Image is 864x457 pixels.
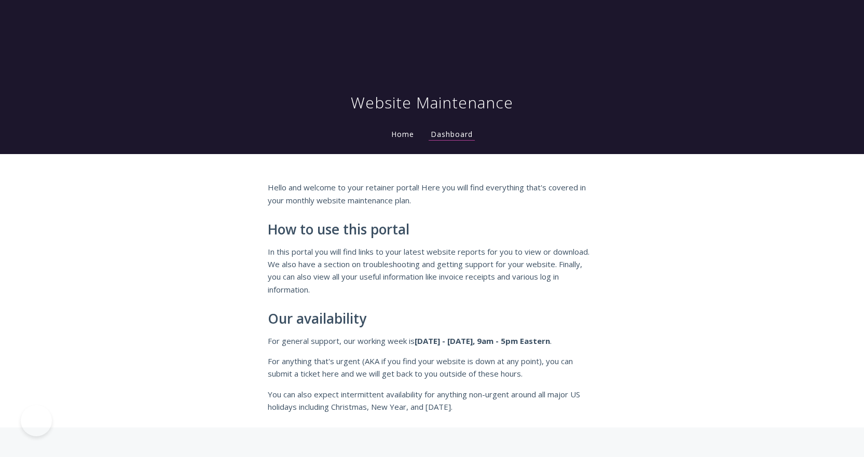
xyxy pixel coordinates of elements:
p: For anything that's urgent (AKA if you find your website is down at any point), you can submit a ... [268,355,597,380]
p: You can also expect intermittent availability for anything non-urgent around all major US holiday... [268,388,597,413]
p: For general support, our working week is . [268,335,597,347]
p: In this portal you will find links to your latest website reports for you to view or download. We... [268,245,597,296]
p: Hello and welcome to your retainer portal! Here you will find everything that's covered in your m... [268,181,597,206]
h2: Our availability [268,311,597,327]
a: Dashboard [429,129,475,141]
h1: Website Maintenance [351,92,513,113]
iframe: Toggle Customer Support [21,405,52,436]
h2: How to use this portal [268,222,597,238]
strong: [DATE] - [DATE], 9am - 5pm Eastern [415,336,550,346]
a: Home [389,129,416,139]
